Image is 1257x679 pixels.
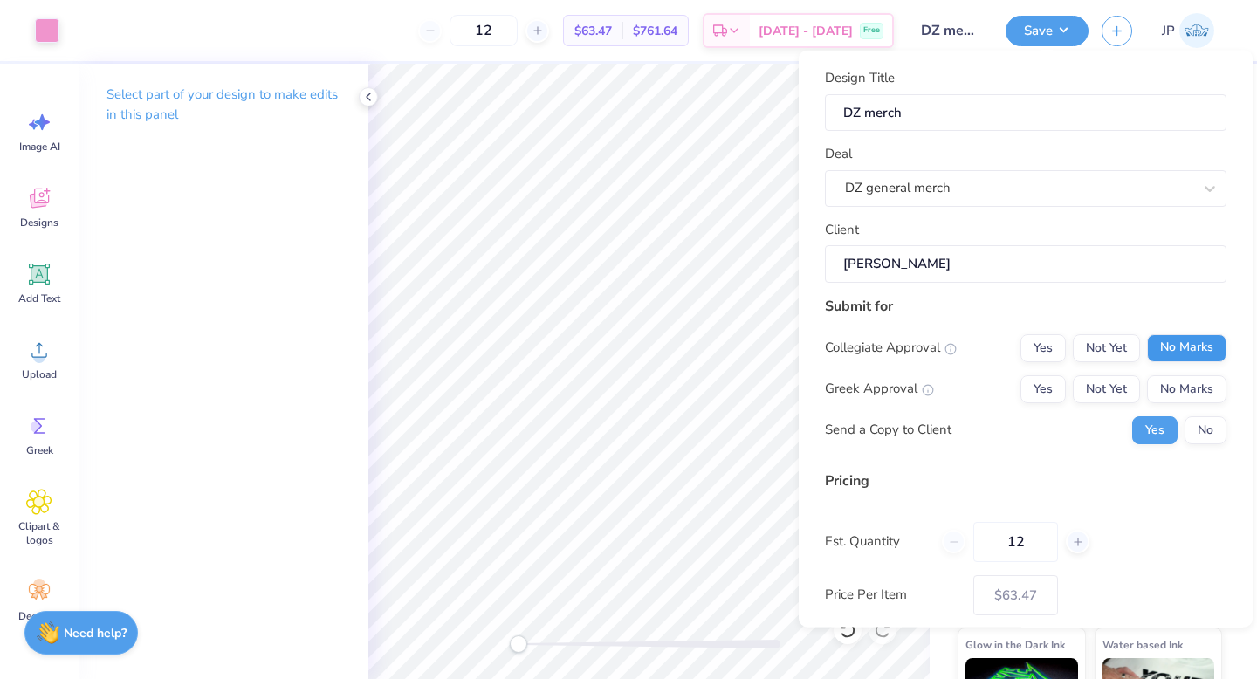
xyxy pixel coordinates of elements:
[907,13,993,48] input: Untitled Design
[825,379,934,399] div: Greek Approval
[19,140,60,154] span: Image AI
[510,635,527,653] div: Accessibility label
[1185,415,1226,443] button: No
[1179,13,1214,48] img: Jade Paneduro
[64,625,127,641] strong: Need help?
[825,338,957,358] div: Collegiate Approval
[26,443,53,457] span: Greek
[1162,21,1175,41] span: JP
[18,291,60,305] span: Add Text
[1020,333,1066,361] button: Yes
[1073,333,1140,361] button: Not Yet
[825,68,895,88] label: Design Title
[1147,374,1226,402] button: No Marks
[1102,635,1183,654] span: Water based Ink
[825,144,852,164] label: Deal
[106,85,340,125] p: Select part of your design to make edits in this panel
[450,15,518,46] input: – –
[574,22,612,40] span: $63.47
[825,470,1226,490] div: Pricing
[759,22,853,40] span: [DATE] - [DATE]
[1020,374,1066,402] button: Yes
[1154,13,1222,48] a: JP
[863,24,880,37] span: Free
[633,22,677,40] span: $761.64
[20,216,58,230] span: Designs
[965,635,1065,654] span: Glow in the Dark Ink
[22,367,57,381] span: Upload
[825,420,951,440] div: Send a Copy to Client
[1147,333,1226,361] button: No Marks
[1132,415,1178,443] button: Yes
[825,585,960,605] label: Price Per Item
[825,219,859,239] label: Client
[1073,374,1140,402] button: Not Yet
[825,295,1226,316] div: Submit for
[973,521,1058,561] input: – –
[825,245,1226,283] input: e.g. Ethan Linker
[1006,16,1089,46] button: Save
[18,609,60,623] span: Decorate
[825,532,929,552] label: Est. Quantity
[10,519,68,547] span: Clipart & logos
